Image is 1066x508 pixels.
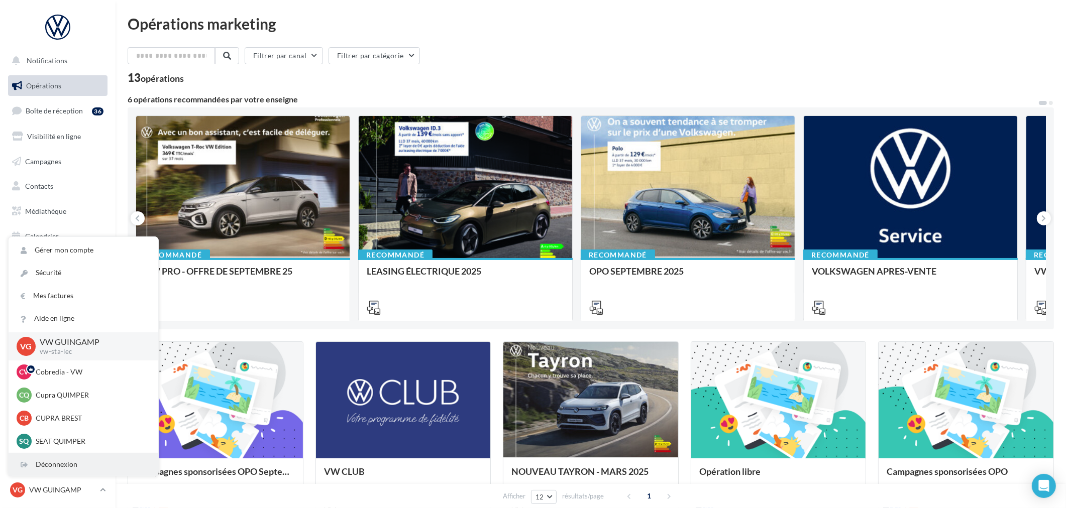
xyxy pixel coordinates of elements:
[128,16,1054,31] div: Opérations marketing
[92,107,103,115] div: 36
[699,466,858,486] div: Opération libre
[6,176,110,197] a: Contacts
[40,347,142,356] p: vw-sta-lec
[20,436,29,446] span: SQ
[887,466,1045,486] div: Campagnes sponsorisées OPO
[26,81,61,90] span: Opérations
[803,249,878,261] div: Recommandé
[141,74,184,83] div: opérations
[128,95,1038,103] div: 6 opérations recommandées par votre enseigne
[6,284,110,314] a: Campagnes DataOnDemand
[136,249,210,261] div: Recommandé
[6,75,110,96] a: Opérations
[29,485,96,495] p: VW GUINGAMP
[581,249,655,261] div: Recommandé
[36,367,146,377] p: Cobredia - VW
[6,250,110,280] a: PLV et print personnalisable
[25,207,66,215] span: Médiathèque
[25,182,53,190] span: Contacts
[25,232,59,240] span: Calendrier
[6,126,110,147] a: Visibilité en ligne
[136,466,295,486] div: Campagnes sponsorisées OPO Septembre
[6,50,105,71] button: Notifications
[511,466,670,486] div: NOUVEAU TAYRON - MARS 2025
[503,491,525,501] span: Afficher
[589,266,787,286] div: OPO SEPTEMBRE 2025
[245,47,323,64] button: Filtrer par canal
[9,453,158,476] div: Déconnexion
[20,413,29,423] span: CB
[9,239,158,262] a: Gérer mon compte
[6,100,110,121] a: Boîte de réception36
[13,485,23,495] span: VG
[36,413,146,423] p: CUPRA BREST
[6,201,110,222] a: Médiathèque
[6,226,110,247] a: Calendrier
[531,490,557,504] button: 12
[19,390,29,400] span: CQ
[562,491,604,501] span: résultats/page
[812,266,1009,286] div: VOLKSWAGEN APRES-VENTE
[128,72,184,83] div: 13
[21,340,32,352] span: VG
[26,106,83,115] span: Boîte de réception
[1032,474,1056,498] div: Open Intercom Messenger
[324,466,483,486] div: VW CLUB
[40,336,142,348] p: VW GUINGAMP
[27,132,81,141] span: Visibilité en ligne
[641,488,657,504] span: 1
[36,390,146,400] p: Cupra QUIMPER
[20,367,29,377] span: CV
[36,436,146,446] p: SEAT QUIMPER
[144,266,342,286] div: VW PRO - OFFRE DE SEPTEMBRE 25
[358,249,433,261] div: Recommandé
[536,493,544,501] span: 12
[9,307,158,330] a: Aide en ligne
[9,285,158,307] a: Mes factures
[27,56,67,65] span: Notifications
[6,151,110,172] a: Campagnes
[329,47,420,64] button: Filtrer par catégorie
[9,262,158,284] a: Sécurité
[25,157,61,165] span: Campagnes
[8,480,108,499] a: VG VW GUINGAMP
[367,266,564,286] div: LEASING ÉLECTRIQUE 2025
